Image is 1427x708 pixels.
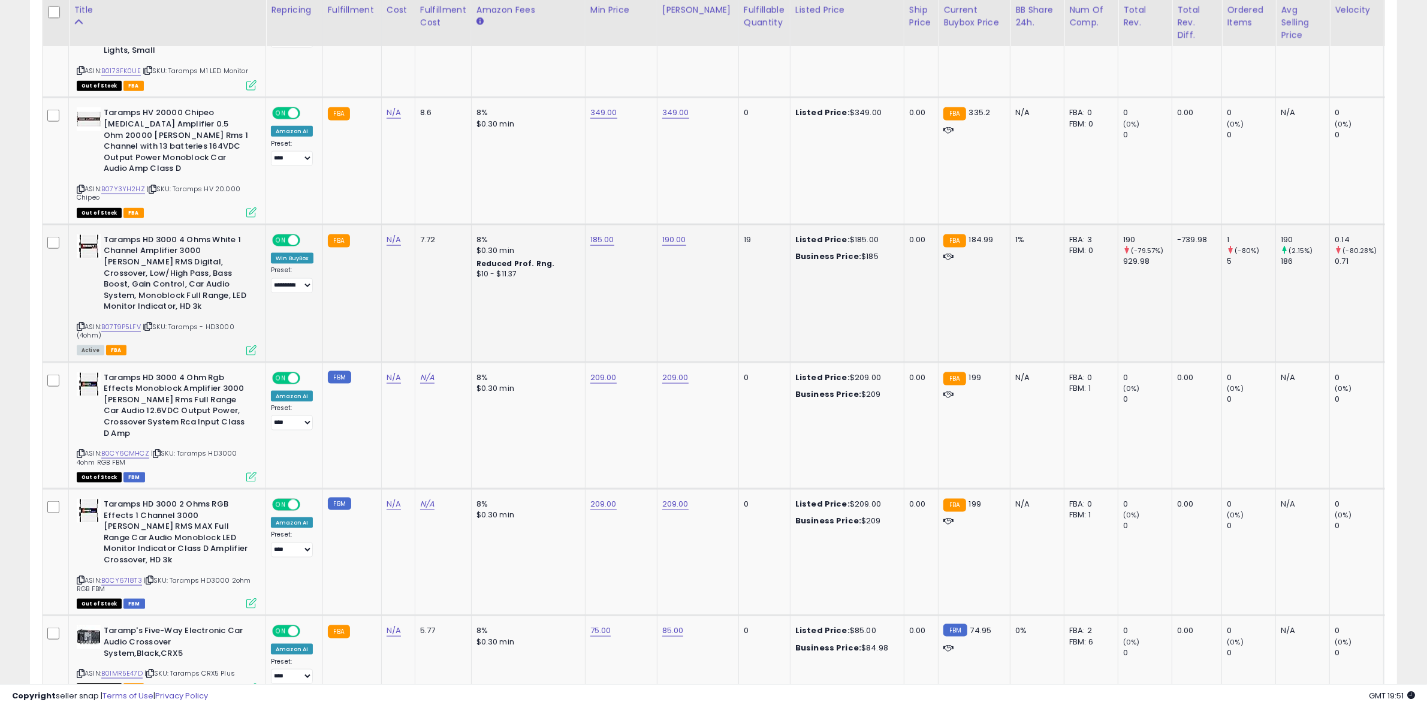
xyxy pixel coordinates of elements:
div: 0% [1015,625,1055,636]
small: Amazon Fees. [476,17,484,28]
div: Title [74,4,261,17]
small: (-80%) [1235,246,1259,255]
div: FBA: 0 [1069,372,1109,383]
div: N/A [1281,625,1320,636]
a: 185.00 [590,234,614,246]
a: N/A [387,107,401,119]
span: | SKU: Taramps HD3000 2ohm RGB FBM [77,576,251,593]
b: Taramps HD 3000 4 Ohm Rgb Effects Monoblock Amplifier 3000 [PERSON_NAME] Rms Full Range Car Audio... [104,372,249,442]
div: Amazon AI [271,517,313,528]
small: (0%) [1227,384,1244,393]
div: Preset: [271,658,313,685]
div: Preset: [271,140,313,167]
a: N/A [387,625,401,637]
div: 0 [744,107,781,118]
div: Fulfillment Cost [420,4,466,29]
img: 41T3BiTL2yL._SL40_.jpg [77,107,101,131]
div: Amazon AI [271,391,313,402]
div: 0.71 [1335,256,1383,267]
div: FBA: 3 [1069,234,1109,245]
span: FBM [123,472,145,483]
b: Listed Price: [795,625,850,636]
a: 75.00 [590,625,611,637]
div: -739.98 [1177,234,1212,245]
a: B01MR5E47D [101,668,143,679]
small: (2.15%) [1289,246,1313,255]
div: 0.00 [909,372,929,383]
div: 0 [1123,394,1172,405]
span: All listings that are currently out of stock and unavailable for purchase on Amazon [77,208,122,218]
span: All listings that are currently out of stock and unavailable for purchase on Amazon [77,81,122,91]
span: OFF [298,109,318,119]
small: (0%) [1227,510,1244,520]
span: | SKU: Taramps - HD3000 (4ohm) [77,322,234,340]
a: N/A [387,372,401,384]
div: 5.77 [420,625,462,636]
div: Avg Selling Price [1281,4,1325,42]
div: 0 [1123,520,1172,531]
b: Listed Price: [795,372,850,383]
div: 0 [1335,499,1383,510]
span: | SKU: Taramps HD3000 4ohm RGB FBM [77,448,237,466]
span: 74.95 [970,625,992,636]
div: [PERSON_NAME] [662,4,734,17]
span: ON [273,626,288,637]
div: 0 [1123,647,1172,658]
div: 8.6 [420,107,462,118]
a: 85.00 [662,625,684,637]
a: 209.00 [590,372,617,384]
b: Taramps HD 3000 4 Ohms White 1 Channel Amplifier 3000 [PERSON_NAME] RMS Digital, Crossover, Low/H... [104,234,249,315]
small: FBA [328,234,350,248]
div: 1 [1227,234,1275,245]
a: 349.00 [662,107,689,119]
div: Current Buybox Price [943,4,1005,29]
small: (0%) [1335,119,1351,129]
span: ON [273,500,288,510]
small: FBM [328,498,351,510]
div: $209 [795,516,895,526]
span: OFF [298,373,318,383]
a: N/A [420,498,435,510]
div: FBA: 2 [1069,625,1109,636]
div: 0 [1227,372,1275,383]
div: 0 [744,625,781,636]
div: FBM: 1 [1069,510,1109,520]
b: Business Price: [795,642,861,653]
div: $209.00 [795,499,895,510]
div: Ordered Items [1227,4,1271,29]
div: $185.00 [795,234,895,245]
span: OFF [298,235,318,245]
div: 5 [1227,256,1275,267]
div: 0 [1335,129,1383,140]
div: 0 [1227,520,1275,531]
div: 0 [1335,625,1383,636]
div: Velocity [1335,4,1378,17]
b: Business Price: [795,388,861,400]
div: N/A [1281,372,1320,383]
small: (-79.57%) [1131,246,1163,255]
small: FBA [943,499,966,512]
div: Preset: [271,531,313,558]
div: Repricing [271,4,318,17]
div: Min Price [590,4,652,17]
small: FBA [328,107,350,120]
span: OFF [298,626,318,637]
div: N/A [1015,372,1055,383]
div: 8% [476,107,576,118]
div: N/A [1015,107,1055,118]
small: (0%) [1123,510,1140,520]
div: $349.00 [795,107,895,118]
small: FBA [943,372,966,385]
div: N/A [1281,107,1320,118]
div: $0.30 min [476,637,576,647]
div: 190 [1123,234,1172,245]
div: 19 [744,234,781,245]
div: 0.00 [909,499,929,510]
div: 0 [1123,129,1172,140]
div: BB Share 24h. [1015,4,1059,29]
div: Preset: [271,404,313,431]
span: 199 [969,498,981,510]
a: B0CY6718T3 [101,576,142,586]
div: 0 [1335,520,1383,531]
b: Taramp's Five-Way Electronic Car Audio Crossover System,Black,CRX5 [104,625,249,662]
